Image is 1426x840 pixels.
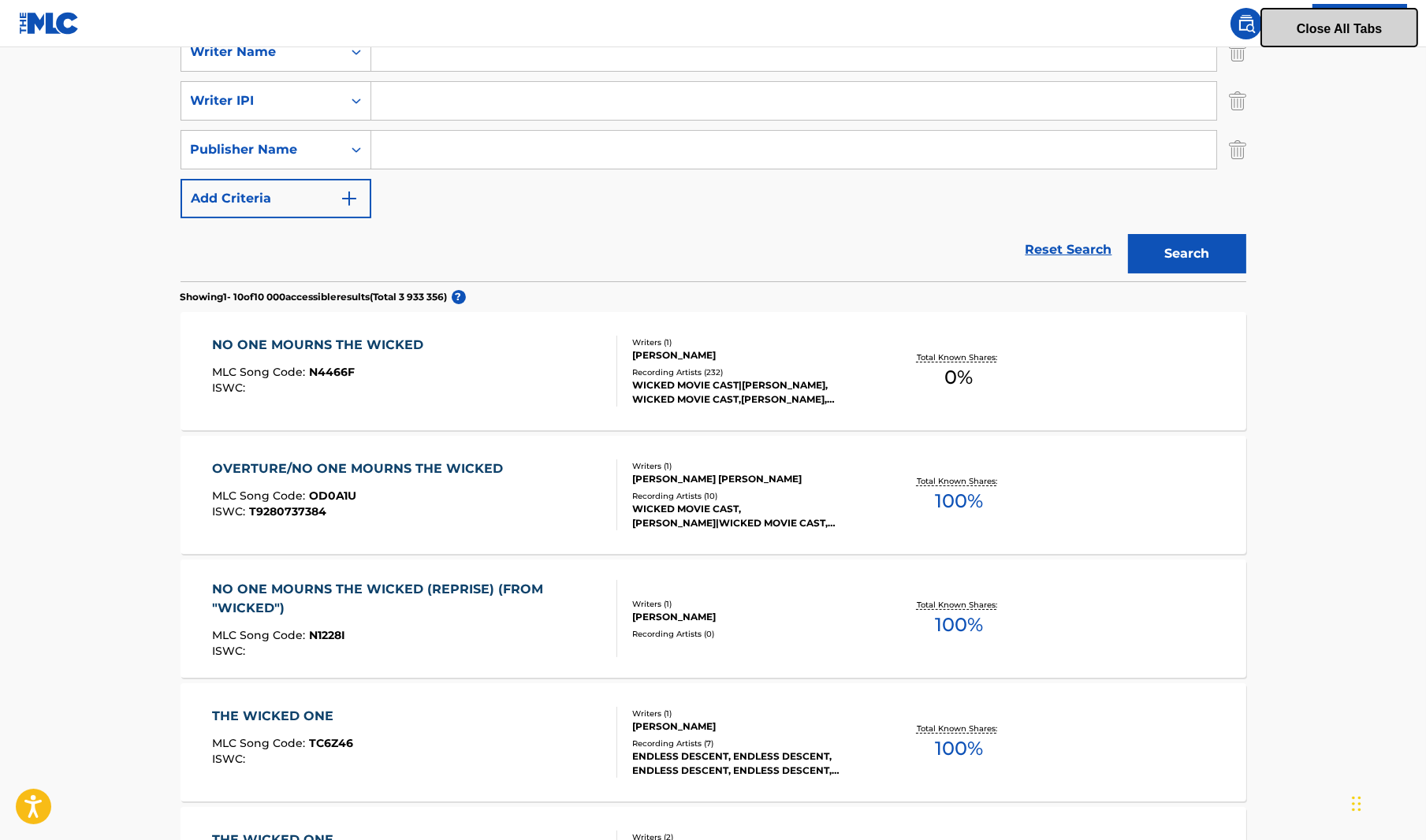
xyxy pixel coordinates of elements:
p: Total Known Shares: [917,475,1001,487]
span: OD0A1U [309,489,356,503]
span: ISWC : [212,752,249,766]
button: Add Criteria [181,179,371,218]
p: Total Known Shares: [917,723,1001,734]
span: T9280737384 [249,504,326,518]
div: THE WICKED ONE [212,707,353,726]
div: Recording Artists ( 232 ) [632,366,870,378]
p: Total Known Shares: [917,599,1001,611]
span: ? [452,290,466,304]
span: MLC Song Code : [212,489,309,503]
div: [PERSON_NAME] [632,348,870,362]
p: Showing 1 - 10 of 10 000 accessible results (Total 3 933 356 ) [181,290,448,304]
div: Recording Artists ( 0 ) [632,628,870,640]
span: 100 % [935,487,983,515]
img: MLC Logo [19,12,80,35]
div: [PERSON_NAME] [PERSON_NAME] [632,472,870,486]
button: Close All Tabs [1260,8,1418,47]
span: MLC Song Code : [212,365,309,379]
div: Writer IPI [191,91,333,110]
a: NO ONE MOURNS THE WICKEDMLC Song Code:N4466FISWC:Writers (1)[PERSON_NAME]Recording Artists (232)W... [181,312,1246,430]
a: NO ONE MOURNS THE WICKED (REPRISE) (FROM "WICKED")MLC Song Code:N1228IISWC:Writers (1)[PERSON_NAM... [181,559,1246,678]
div: Writers ( 1 ) [632,460,870,472]
button: Search [1128,234,1246,273]
img: Delete Criterion [1229,130,1246,169]
span: MLC Song Code : [212,736,309,750]
div: Перетащить [1352,780,1361,827]
span: MLC Song Code : [212,628,309,642]
img: 9d2ae6d4665cec9f34b9.svg [340,189,359,208]
span: TC6Z46 [309,736,353,750]
div: NO ONE MOURNS THE WICKED (REPRISE) (FROM "WICKED") [212,580,604,618]
div: OVERTURE/NO ONE MOURNS THE WICKED [212,459,511,478]
img: Delete Criterion [1229,81,1246,121]
img: search [1237,14,1256,33]
div: Recording Artists ( 10 ) [632,490,870,502]
span: 0 % [944,363,973,392]
div: Writers ( 1 ) [632,708,870,719]
span: N1228I [309,628,345,642]
span: N4466F [309,365,355,379]
a: Reset Search [1018,232,1120,267]
div: Writers ( 1 ) [632,598,870,610]
div: Writers ( 1 ) [632,336,870,348]
a: OVERTURE/NO ONE MOURNS THE WICKEDMLC Song Code:OD0A1UISWC:T9280737384Writers (1)[PERSON_NAME] [PE... [181,436,1246,554]
div: ENDLESS DESCENT, ENDLESS DESCENT, ENDLESS DESCENT, ENDLESS DESCENT, ENDLESS DESCENT [632,749,870,778]
span: ISWC : [212,644,249,658]
span: 100 % [935,611,983,639]
div: Recording Artists ( 7 ) [632,738,870,749]
div: WICKED MOVIE CAST, [PERSON_NAME]|WICKED MOVIE CAST, WICKED MOVIE CAST, WICKED MOVIE CAST, [PERSON... [632,502,870,530]
a: THE WICKED ONEMLC Song Code:TC6Z46ISWC:Writers (1)[PERSON_NAME]Recording Artists (7)ENDLESS DESCE... [181,683,1246,801]
img: Delete Criterion [1229,32,1246,72]
span: ISWC : [212,504,249,518]
div: Виджет чата [1347,764,1426,840]
div: [PERSON_NAME] [632,610,870,624]
div: [PERSON_NAME] [632,719,870,734]
div: Publisher Name [191,140,333,159]
span: ISWC : [212,381,249,395]
iframe: Chat Widget [1347,764,1426,840]
div: Writer Name [191,43,333,61]
a: Log In [1312,4,1407,43]
a: Public Search [1231,8,1262,39]
div: NO ONE MOURNS THE WICKED [212,336,431,355]
span: 100 % [935,734,983,763]
div: WICKED MOVIE CAST|[PERSON_NAME], WICKED MOVIE CAST,[PERSON_NAME],[PERSON_NAME],[PERSON_NAME],[PER... [632,378,870,407]
p: Total Known Shares: [917,351,1001,363]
